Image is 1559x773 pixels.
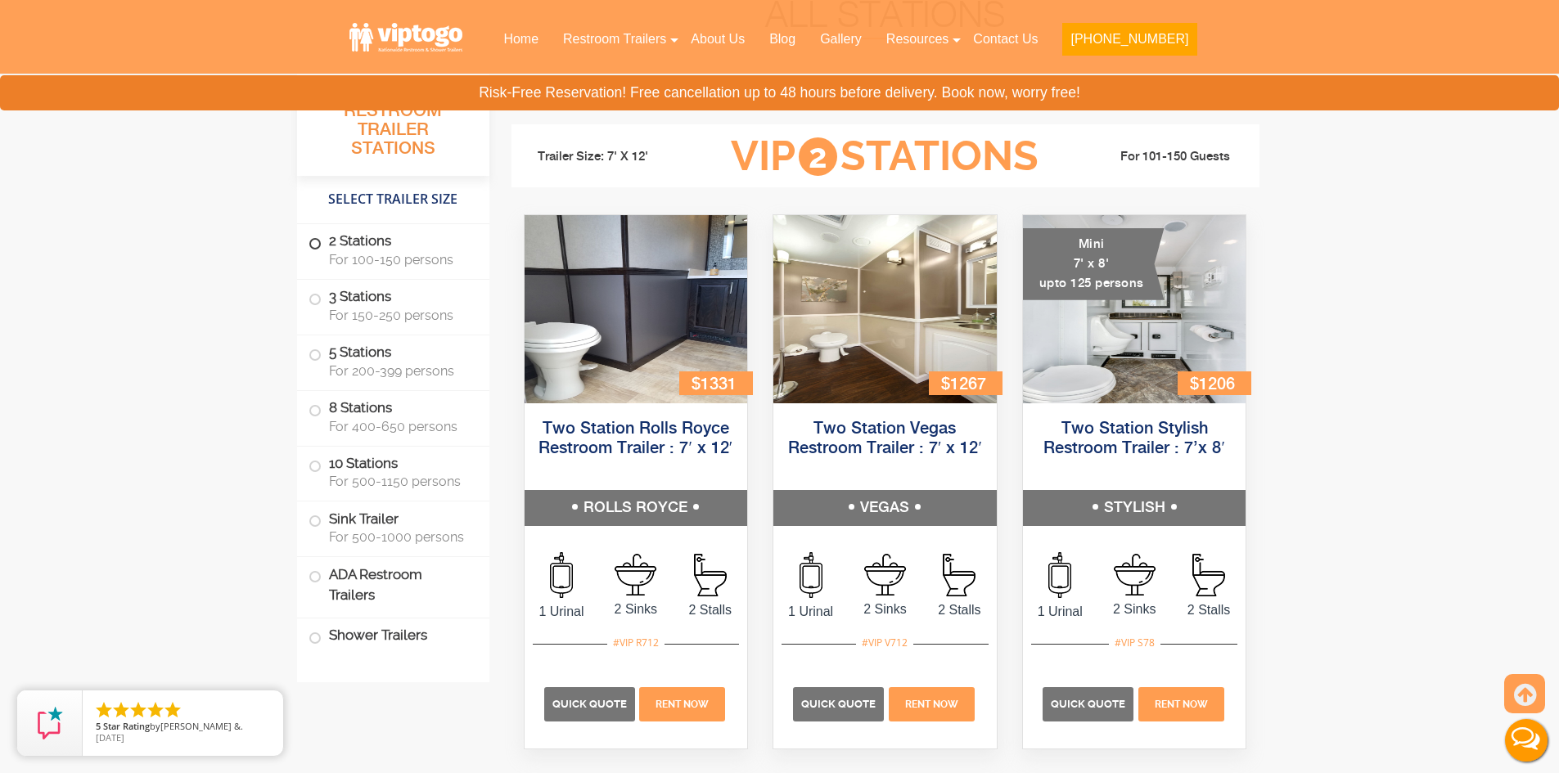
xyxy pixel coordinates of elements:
[111,700,131,720] li: 
[1051,698,1125,710] span: Quick Quote
[607,632,665,654] div: #VIP R712
[551,21,678,57] a: Restroom Trailers
[128,700,148,720] li: 
[1178,371,1251,395] div: $1206
[309,501,478,552] label: Sink Trailer
[656,699,709,710] span: Rent Now
[1043,696,1136,710] a: Quick Quote
[309,280,478,330] label: 3 Stations
[94,700,114,720] li: 
[160,720,243,732] span: [PERSON_NAME] &.
[773,602,848,622] span: 1 Urinal
[525,215,748,403] img: Side view of two station restroom trailer with separate doors for males and females
[1043,420,1224,457] a: Two Station Stylish Restroom Trailer : 7’x 8′
[523,133,706,182] li: Trailer Size: 7' X 12'
[1048,552,1071,598] img: an icon of urinal
[1065,147,1248,167] li: For 101-150 Guests
[943,554,976,596] img: an icon of Stall
[638,696,728,710] a: Rent Now
[544,696,638,710] a: Quick Quote
[864,554,906,595] img: an icon of sink
[1136,696,1226,710] a: Rent Now
[799,137,837,176] span: 2
[1192,554,1225,596] img: an icon of Stall
[550,552,573,598] img: an icon of urinal
[793,696,886,710] a: Quick Quote
[773,215,997,403] img: Side view of two station restroom trailer with separate doors for males and females
[1097,600,1172,619] span: 2 Sinks
[673,600,747,620] span: 2 Stalls
[694,554,727,596] img: an icon of Stall
[848,600,922,619] span: 2 Sinks
[1023,602,1097,622] span: 1 Urinal
[1109,632,1160,654] div: #VIP S78
[773,490,997,526] h5: VEGAS
[1023,215,1246,403] img: A mini restroom trailer with two separate stations and separate doors for males and females
[1050,21,1209,65] a: [PHONE_NUMBER]
[1023,228,1165,300] div: Mini 7' x 8' upto 125 persons
[96,720,101,732] span: 5
[309,447,478,497] label: 10 Stations
[309,224,478,275] label: 2 Stations
[1023,490,1246,526] h5: STYLISH
[491,21,551,57] a: Home
[1062,23,1196,56] button: [PHONE_NUMBER]
[297,78,489,176] h3: All Portable Restroom Trailer Stations
[705,134,1064,179] h3: VIP Stations
[525,602,599,622] span: 1 Urinal
[163,700,182,720] li: 
[856,632,913,654] div: #VIP V712
[96,731,124,744] span: [DATE]
[922,600,997,620] span: 2 Stalls
[679,371,753,395] div: $1331
[1494,708,1559,773] button: Live Chat
[34,707,66,739] img: Review Rating
[309,335,478,386] label: 5 Stations
[552,698,627,710] span: Quick Quote
[800,552,822,598] img: an icon of urinal
[905,699,958,710] span: Rent Now
[598,600,673,619] span: 2 Sinks
[329,308,470,323] span: For 150-250 persons
[146,700,165,720] li: 
[538,420,732,457] a: Two Station Rolls Royce Restroom Trailer : 7′ x 12′
[801,698,876,710] span: Quick Quote
[615,554,656,595] img: an icon of sink
[329,419,470,434] span: For 400-650 persons
[329,474,470,489] span: For 500-1150 persons
[329,363,470,379] span: For 200-399 persons
[874,21,961,57] a: Resources
[309,391,478,442] label: 8 Stations
[1155,699,1208,710] span: Rent Now
[329,529,470,545] span: For 500-1000 persons
[96,721,270,733] span: by
[788,420,982,457] a: Two Station Vegas Restroom Trailer : 7′ x 12′
[808,21,874,57] a: Gallery
[309,618,478,654] label: Shower Trailers
[297,184,489,215] h4: Select Trailer Size
[929,371,1003,395] div: $1267
[757,21,808,57] a: Blog
[103,720,150,732] span: Star Rating
[1114,554,1156,595] img: an icon of sink
[309,557,478,613] label: ADA Restroom Trailers
[525,490,748,526] h5: ROLLS ROYCE
[961,21,1050,57] a: Contact Us
[886,696,976,710] a: Rent Now
[329,252,470,267] span: For 100-150 persons
[1172,600,1246,620] span: 2 Stalls
[678,21,757,57] a: About Us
